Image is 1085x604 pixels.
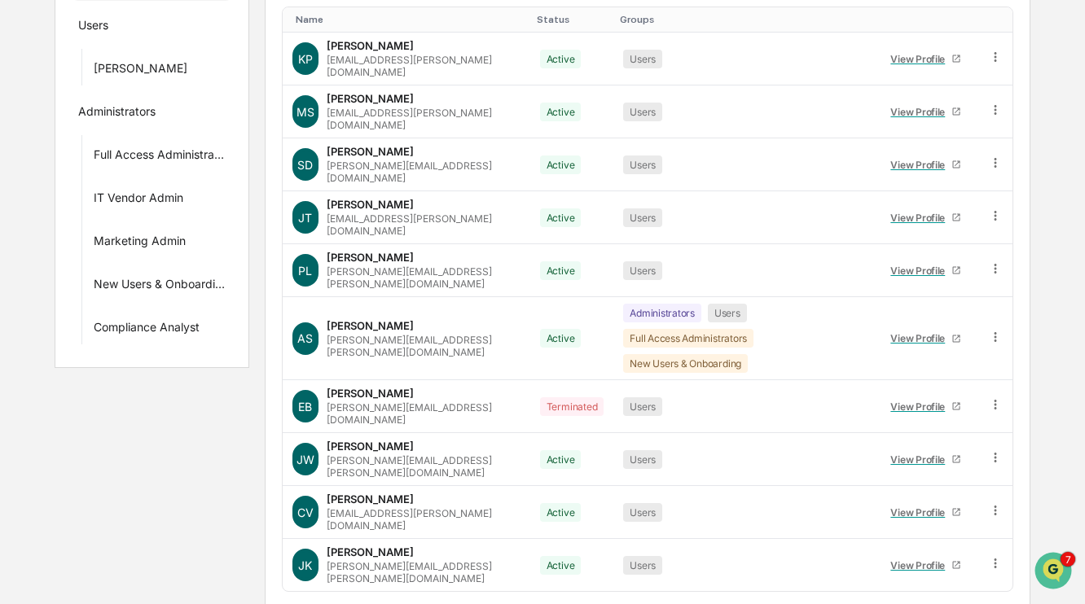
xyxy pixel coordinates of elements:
[297,506,314,519] span: CV
[327,545,414,558] div: [PERSON_NAME]
[51,265,132,278] span: [PERSON_NAME]
[890,332,951,344] div: View Profile
[16,125,46,154] img: 1746055101610-c473b297-6a78-478c-a979-82029cc54cd1
[708,304,747,322] div: Users
[327,54,521,78] div: [EMAIL_ADDRESS][PERSON_NAME][DOMAIN_NAME]
[112,326,209,356] a: 🗄️Attestations
[135,221,141,234] span: •
[298,211,312,225] span: JT
[623,50,662,68] div: Users
[327,212,521,237] div: [EMAIL_ADDRESS][PERSON_NAME][DOMAIN_NAME]
[623,397,662,416] div: Users
[297,105,314,119] span: MS
[10,357,109,387] a: 🔎Data Lookup
[623,450,662,469] div: Users
[991,14,1007,25] div: Toggle SortBy
[540,155,582,174] div: Active
[327,560,521,584] div: [PERSON_NAME][EMAIL_ADDRESS][PERSON_NAME][DOMAIN_NAME]
[327,251,414,264] div: [PERSON_NAME]
[94,277,226,296] div: New Users & Onboarding
[327,387,414,400] div: [PERSON_NAME]
[16,365,29,379] div: 🔎
[73,141,224,154] div: We're available if you need us!
[327,145,414,158] div: [PERSON_NAME]
[623,103,662,121] div: Users
[623,304,701,322] div: Administrators
[94,190,183,210] div: IT Vendor Admin
[540,397,604,416] div: Terminated
[890,506,951,519] div: View Profile
[277,129,297,149] button: Start new chat
[327,107,521,131] div: [EMAIL_ADDRESS][PERSON_NAME][DOMAIN_NAME]
[33,222,46,235] img: 1746055101610-c473b297-6a78-478c-a979-82029cc54cd1
[884,553,969,578] a: View Profile
[890,159,951,171] div: View Profile
[33,266,46,279] img: 1746055101610-c473b297-6a78-478c-a979-82029cc54cd1
[134,333,202,349] span: Attestations
[327,265,521,290] div: [PERSON_NAME][EMAIL_ADDRESS][PERSON_NAME][DOMAIN_NAME]
[623,261,662,280] div: Users
[890,400,951,413] div: View Profile
[623,503,662,522] div: Users
[884,205,969,230] a: View Profile
[890,212,951,224] div: View Profile
[884,46,969,72] a: View Profile
[881,14,972,25] div: Toggle SortBy
[298,558,312,572] span: JK
[253,177,297,197] button: See all
[884,258,969,283] a: View Profile
[540,450,582,469] div: Active
[884,326,969,351] a: View Profile
[162,404,197,416] span: Pylon
[327,319,414,332] div: [PERSON_NAME]
[10,326,112,356] a: 🖐️Preclearance
[327,401,521,426] div: [PERSON_NAME][EMAIL_ADDRESS][DOMAIN_NAME]
[94,234,186,253] div: Marketing Admin
[540,103,582,121] div: Active
[540,503,582,522] div: Active
[327,440,414,453] div: [PERSON_NAME]
[33,333,105,349] span: Preclearance
[73,125,267,141] div: Start new chat
[94,147,226,167] div: Full Access Administrators
[327,507,521,532] div: [EMAIL_ADDRESS][PERSON_NAME][DOMAIN_NAME]
[623,556,662,575] div: Users
[16,181,104,194] div: Past conversations
[297,453,314,466] span: JW
[78,104,156,124] div: Administrators
[94,61,187,81] div: [PERSON_NAME]
[327,160,521,184] div: [PERSON_NAME][EMAIL_ADDRESS][DOMAIN_NAME]
[16,335,29,348] div: 🖐️
[884,394,969,419] a: View Profile
[297,158,313,172] span: SD
[16,206,42,232] img: Jack Rasmussen
[51,221,132,234] span: [PERSON_NAME]
[34,125,64,154] img: 8933085812038_c878075ebb4cc5468115_72.jpg
[327,198,414,211] div: [PERSON_NAME]
[623,208,662,227] div: Users
[1033,550,1077,594] iframe: Open customer support
[623,354,748,373] div: New Users & Onboarding
[540,50,582,68] div: Active
[890,265,951,277] div: View Profile
[327,334,521,358] div: [PERSON_NAME][EMAIL_ADDRESS][PERSON_NAME][DOMAIN_NAME]
[135,265,141,278] span: •
[884,447,969,472] a: View Profile
[884,500,969,525] a: View Profile
[540,329,582,348] div: Active
[327,454,521,479] div: [PERSON_NAME][EMAIL_ADDRESS][PERSON_NAME][DOMAIN_NAME]
[298,264,312,278] span: PL
[327,39,414,52] div: [PERSON_NAME]
[623,155,662,174] div: Users
[884,152,969,177] a: View Profile
[890,453,951,466] div: View Profile
[623,329,753,348] div: Full Access Administrators
[297,331,313,345] span: AS
[118,335,131,348] div: 🗄️
[94,320,200,339] div: Compliance Analyst
[537,14,608,25] div: Toggle SortBy
[296,14,524,25] div: Toggle SortBy
[115,403,197,416] a: Powered byPylon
